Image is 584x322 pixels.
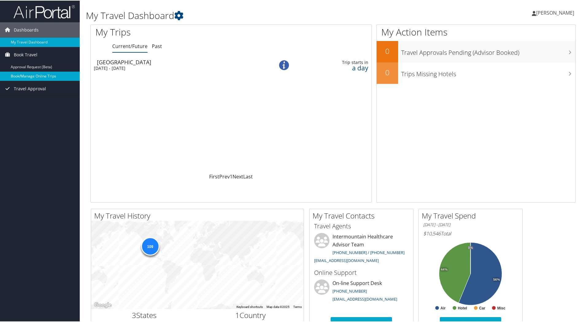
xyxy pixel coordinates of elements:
span: $10,546 [423,230,441,236]
img: Google [93,301,113,309]
tspan: 44% [441,267,448,271]
text: Hotel [458,305,467,310]
div: Trip starts in [307,59,368,65]
li: Intermountain Healthcare Advisor Team [311,232,412,265]
a: 0Travel Approvals Pending (Advisor Booked) [377,40,575,62]
div: [DATE] - [DATE] [94,65,258,70]
a: Last [243,173,253,179]
span: 1 [235,309,240,320]
a: Open this area in Google Maps (opens a new window) [93,301,113,309]
img: airportal-logo.png [13,4,75,18]
h6: [DATE] - [DATE] [423,221,518,227]
a: 1 [230,173,232,179]
span: 3 [132,309,136,320]
span: [PERSON_NAME] [536,9,574,16]
li: On-line Support Desk [311,279,412,304]
a: Prev [219,173,230,179]
h3: Travel Approvals Pending (Advisor Booked) [401,45,575,56]
a: [PHONE_NUMBER] / [PHONE_NUMBER] [332,249,405,255]
h2: My Travel Contacts [313,210,413,220]
span: Book Travel [14,47,37,62]
text: Air [440,305,446,310]
h3: Trips Missing Hotels [401,66,575,78]
text: Misc [497,305,505,310]
h3: Online Support [314,268,409,276]
a: [EMAIL_ADDRESS][DOMAIN_NAME] [332,296,397,301]
h2: 0 [377,67,398,77]
button: Keyboard shortcuts [236,304,263,309]
div: [GEOGRAPHIC_DATA] [97,59,261,64]
img: alert-flat-solid-info.png [279,60,289,69]
h2: States [96,309,193,320]
h2: 0 [377,45,398,56]
h6: Total [423,230,518,236]
a: [EMAIL_ADDRESS][DOMAIN_NAME] [314,257,379,263]
span: Map data ©2025 [267,305,290,308]
a: [PHONE_NUMBER] [332,288,367,293]
a: Past [152,42,162,49]
div: a day [307,65,368,70]
a: Current/Future [112,42,148,49]
h1: My Action Items [377,25,575,38]
a: Terms (opens in new tab) [293,305,302,308]
a: [PERSON_NAME] [532,3,580,21]
h2: My Travel History [94,210,304,220]
tspan: 56% [493,277,500,281]
tspan: 0% [468,245,473,249]
div: 109 [141,237,159,255]
h2: Country [202,309,299,320]
span: Dashboards [14,22,39,37]
a: First [209,173,219,179]
h1: My Trips [95,25,250,38]
a: 0Trips Missing Hotels [377,62,575,83]
h1: My Travel Dashboard [86,9,416,21]
h3: Travel Agents [314,221,409,230]
h2: My Travel Spend [422,210,522,220]
a: Next [232,173,243,179]
span: Travel Approval [14,80,46,96]
text: Car [479,305,485,310]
